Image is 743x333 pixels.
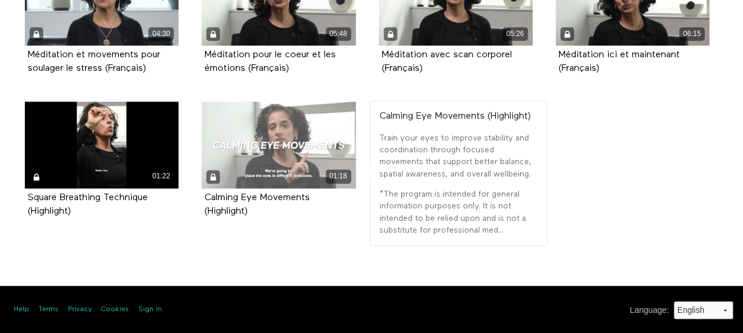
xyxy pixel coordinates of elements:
[28,50,160,73] a: Méditation et movements pour soulager le stress (Français)
[68,305,92,315] a: Privacy
[379,132,538,180] p: Train your eyes to improve stability and coordination through focused movements that support bett...
[630,304,669,316] label: Language :
[679,27,705,41] div: 06:15
[326,169,351,183] div: 01:18
[379,188,538,236] p: *The program is intended for general information purposes only. It is not intended to be relied u...
[38,305,59,315] a: Terms
[28,193,148,216] a: Square Breathing Technique (Highlight)
[379,112,531,121] strong: Calming Eye Movements (Highlight)
[148,27,174,41] div: 04:30
[101,305,129,315] a: Cookies
[559,50,680,73] a: Méditation ici et maintenant (Français)
[205,50,336,73] a: Méditation pour le coeur et les émotions (Français)
[326,27,351,41] div: 05:48
[202,102,355,188] a: Calming Eye Movements (Highlight) 01:18
[205,193,310,216] a: Calming Eye Movements (Highlight)
[148,169,174,183] div: 01:22
[502,27,528,41] div: 05:26
[25,102,179,188] a: Square Breathing Technique (Highlight) 01:22
[14,305,29,315] a: Help
[382,50,512,73] a: Méditation avec scan corporel (Français)
[138,305,162,315] a: Sign in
